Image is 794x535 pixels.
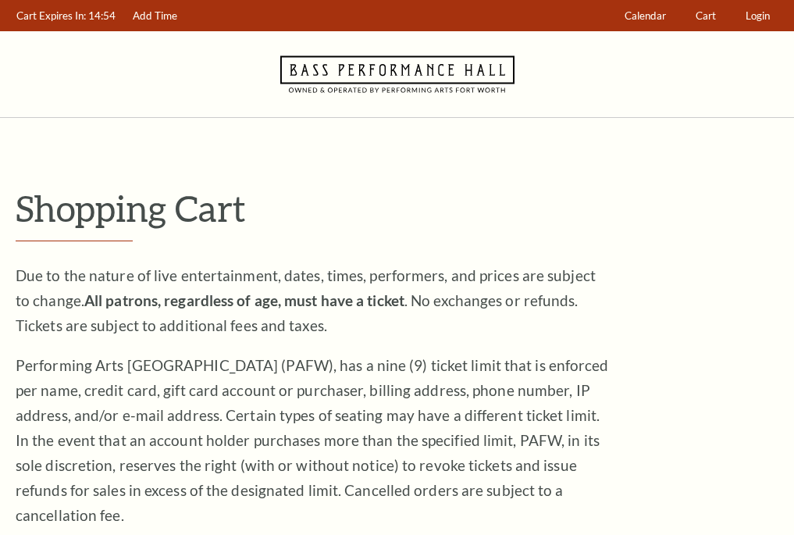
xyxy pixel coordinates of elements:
[689,1,724,31] a: Cart
[16,266,596,334] span: Due to the nature of live entertainment, dates, times, performers, and prices are subject to chan...
[618,1,674,31] a: Calendar
[696,9,716,22] span: Cart
[746,9,770,22] span: Login
[16,353,609,528] p: Performing Arts [GEOGRAPHIC_DATA] (PAFW), has a nine (9) ticket limit that is enforced per name, ...
[16,9,86,22] span: Cart Expires In:
[126,1,185,31] a: Add Time
[84,291,404,309] strong: All patrons, regardless of age, must have a ticket
[88,9,116,22] span: 14:54
[16,188,778,228] p: Shopping Cart
[625,9,666,22] span: Calendar
[739,1,778,31] a: Login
